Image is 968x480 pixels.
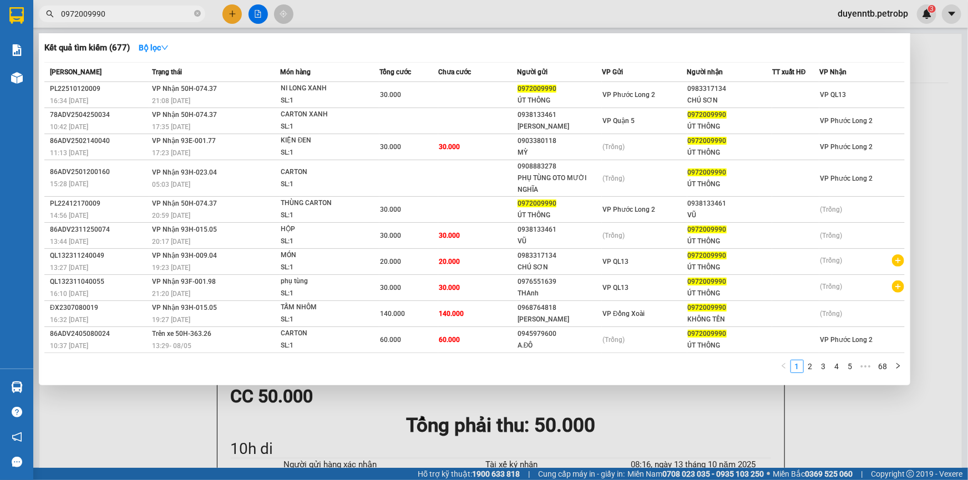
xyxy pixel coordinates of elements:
[602,284,629,292] span: VP QL13
[518,340,601,351] div: A.ĐÔ
[688,226,727,233] span: 0972009990
[820,91,846,99] span: VP QL13
[12,432,22,442] span: notification
[820,206,842,213] span: (Trống)
[439,336,460,344] span: 60.000
[380,284,401,292] span: 30.000
[380,258,401,265] span: 20.000
[380,310,405,318] span: 140.000
[50,68,102,76] span: [PERSON_NAME]
[50,302,149,314] div: ĐX2307080019
[281,121,364,133] div: SL: 1
[518,121,601,132] div: [PERSON_NAME]
[844,360,856,372] a: 5
[688,340,772,351] div: ÚT THÔNG
[11,72,23,84] img: warehouse-icon
[602,206,655,213] span: VP Phước Long 2
[688,147,772,159] div: ÚT THÔNG
[518,328,601,340] div: 0945979600
[152,123,190,131] span: 17:35 [DATE]
[152,111,217,119] span: VP Nhận 50H-074.37
[152,330,211,338] span: Trên xe 50H-363.26
[152,252,217,259] span: VP Nhận 93H-009.04
[781,362,787,369] span: left
[819,68,847,76] span: VP Nhận
[50,250,149,262] div: QL132311240049
[439,232,460,239] span: 30.000
[518,95,601,106] div: ÚT THÔNG
[688,83,772,95] div: 0983317134
[281,109,364,121] div: CARTON XANH
[281,262,364,274] div: SL: 1
[688,210,772,221] div: VŨ
[820,257,842,264] span: (Trống)
[518,288,601,299] div: THAnh
[857,360,875,373] li: Next 5 Pages
[50,109,149,121] div: 78ADV2504250034
[687,68,723,76] span: Người nhận
[518,250,601,262] div: 0983317134
[892,280,904,293] span: plus-circle
[777,360,790,373] li: Previous Page
[518,85,556,93] span: 0972009990
[688,137,727,145] span: 0972009990
[281,236,364,248] div: SL: 1
[518,314,601,325] div: [PERSON_NAME]
[152,304,217,312] span: VP Nhận 93H-015.05
[281,302,364,314] div: TẤM NHÔM
[518,210,601,221] div: ÚT THÔNG
[50,198,149,210] div: PL22412170009
[688,330,727,338] span: 0972009990
[50,342,88,350] span: 10:37 [DATE]
[380,206,401,213] span: 30.000
[50,316,88,324] span: 16:32 [DATE]
[12,457,22,467] span: message
[281,275,364,288] div: phụ tùng
[281,328,364,340] div: CARTON
[50,238,88,246] span: 13:44 [DATE]
[602,117,635,125] span: VP Quận 5
[439,258,460,265] span: 20.000
[818,360,830,372] a: 3
[602,310,645,318] span: VP Đồng Xoài
[875,360,891,372] a: 68
[518,200,556,207] span: 0972009990
[518,276,601,288] div: 0976551639
[281,166,364,178] div: CARTON
[379,68,411,76] span: Tổng cước
[517,68,548,76] span: Người gửi
[380,143,401,151] span: 30.000
[50,212,88,219] span: 14:56 [DATE]
[439,143,460,151] span: 30.000
[6,78,77,90] li: VP VP QL13
[602,91,655,99] span: VP Phước Long 2
[281,340,364,352] div: SL: 1
[281,95,364,107] div: SL: 1
[50,276,149,288] div: QL132311040055
[380,232,401,239] span: 30.000
[688,178,772,190] div: ÚT THÔNG
[518,161,601,172] div: 0908883278
[152,278,216,285] span: VP Nhận 93F-001.98
[152,316,190,324] span: 19:27 [DATE]
[688,252,727,259] span: 0972009990
[688,304,727,312] span: 0972009990
[602,258,629,265] span: VP QL13
[152,290,190,298] span: 21:20 [DATE]
[50,290,88,298] span: 16:10 [DATE]
[688,278,727,285] span: 0972009990
[152,85,217,93] span: VP Nhận 50H-074.37
[152,342,191,350] span: 13:29 - 08/05
[688,168,727,176] span: 0972009990
[50,135,149,147] div: 86ADV2502140040
[152,226,217,233] span: VP Nhận 93H-015.05
[46,10,54,18] span: search
[844,360,857,373] li: 5
[790,360,804,373] li: 1
[875,360,891,373] li: 68
[688,236,772,247] div: ÚT THÔNG
[281,314,364,326] div: SL: 1
[518,147,601,159] div: MỲ
[50,264,88,272] span: 13:27 [DATE]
